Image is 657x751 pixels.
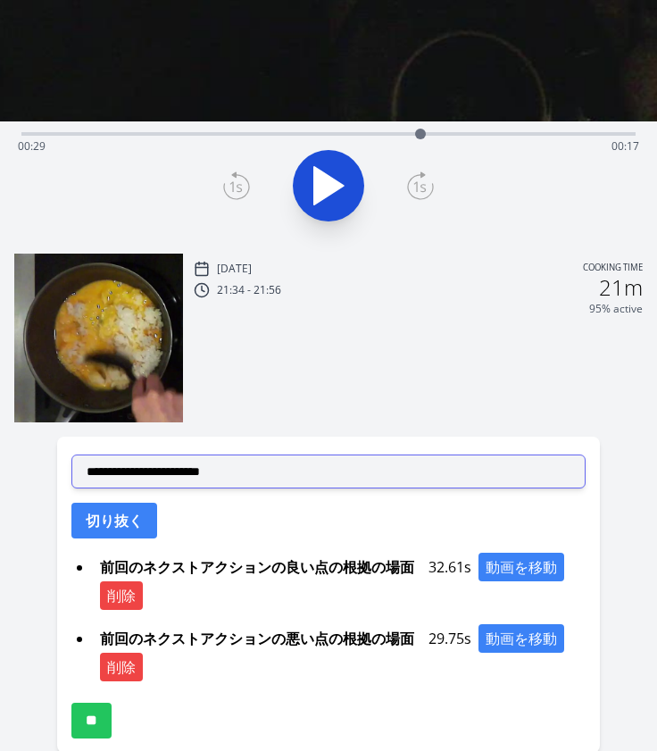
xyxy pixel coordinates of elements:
button: 動画を移動 [478,553,564,581]
span: 00:17 [611,138,639,154]
span: 前回のネクストアクションの悪い点の根拠の場面 [93,624,421,653]
button: 動画を移動 [478,624,564,653]
button: 切り抜く [71,503,157,538]
button: 削除 [100,581,143,610]
span: 00:29 [18,138,46,154]
p: [DATE] [217,262,252,276]
button: 削除 [100,653,143,681]
div: 32.61s [93,553,586,610]
h2: 21m [599,277,643,298]
span: 前回のネクストアクションの良い点の根拠の場面 [93,553,421,581]
div: 29.75s [93,624,586,681]
p: 95% active [589,302,643,316]
p: Cooking time [583,261,643,277]
img: 250828123542_thumb.jpeg [14,254,183,422]
p: 21:34 - 21:56 [217,283,281,297]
